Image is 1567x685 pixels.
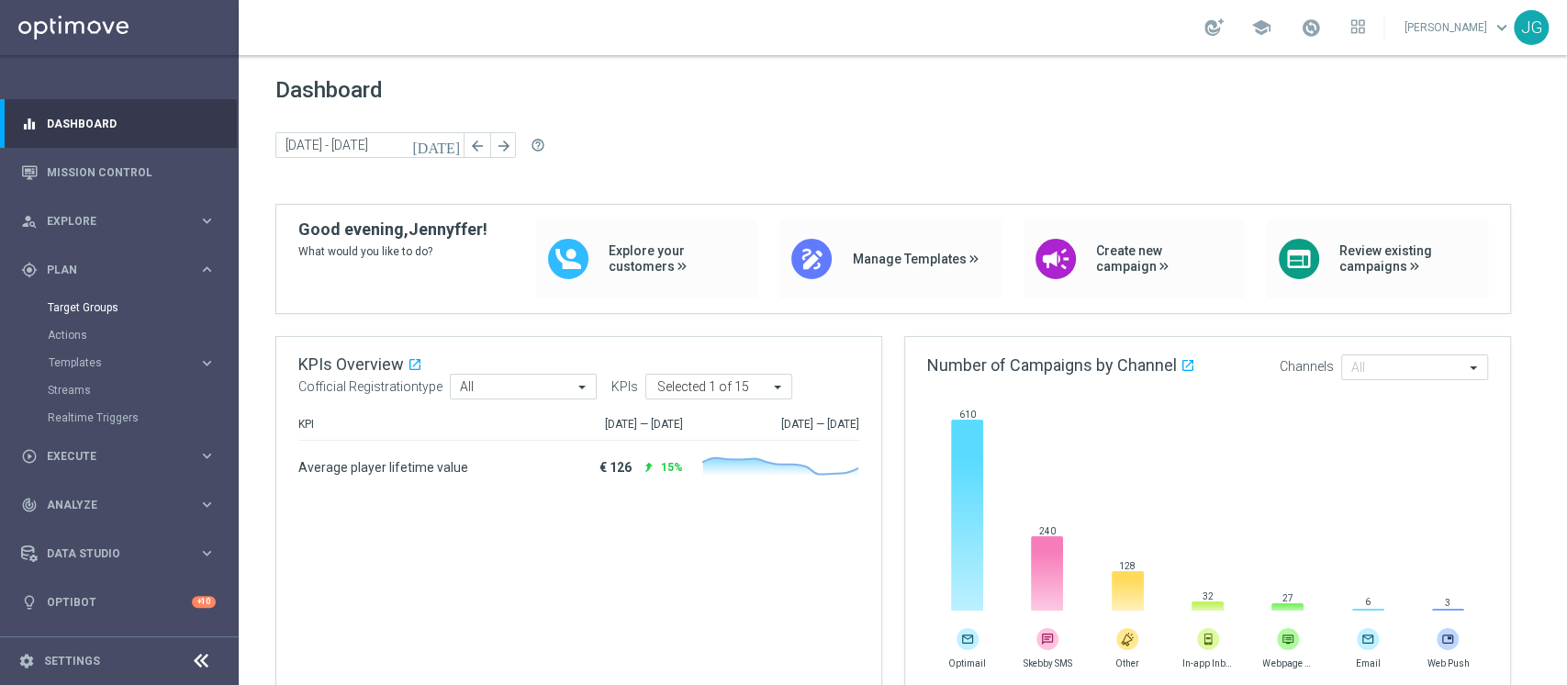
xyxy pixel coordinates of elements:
a: [PERSON_NAME]keyboard_arrow_down [1403,14,1514,41]
button: lightbulb Optibot +10 [20,595,217,610]
i: keyboard_arrow_right [198,545,216,562]
div: Plan [21,262,198,278]
div: Templates [48,349,237,376]
span: Analyze [47,500,198,511]
div: +10 [192,596,216,608]
div: Data Studio [21,545,198,562]
div: JG [1514,10,1549,45]
i: track_changes [21,497,38,513]
span: keyboard_arrow_down [1492,17,1512,38]
div: Dashboard [21,99,216,148]
i: lightbulb [21,594,38,611]
i: play_circle_outline [21,448,38,465]
button: Templates keyboard_arrow_right [48,355,217,370]
span: Plan [47,264,198,275]
div: Streams [48,376,237,404]
div: Target Groups [48,294,237,321]
div: Analyze [21,497,198,513]
span: school [1251,17,1271,38]
span: Explore [47,216,198,227]
div: Explore [21,213,198,230]
a: Target Groups [48,300,191,315]
a: Mission Control [47,148,216,197]
span: Templates [49,357,180,368]
i: settings [18,653,35,669]
a: Streams [48,383,191,398]
a: Dashboard [47,99,216,148]
div: Execute [21,448,198,465]
i: keyboard_arrow_right [198,354,216,372]
a: Realtime Triggers [48,410,191,425]
span: Data Studio [47,548,198,559]
i: equalizer [21,116,38,132]
a: Settings [44,656,100,667]
button: person_search Explore keyboard_arrow_right [20,214,217,229]
a: Actions [48,328,191,342]
button: Mission Control [20,165,217,180]
div: Templates [49,357,198,368]
div: Actions [48,321,237,349]
button: equalizer Dashboard [20,117,217,131]
i: person_search [21,213,38,230]
i: keyboard_arrow_right [198,212,216,230]
button: play_circle_outline Execute keyboard_arrow_right [20,449,217,464]
span: Execute [47,451,198,462]
i: keyboard_arrow_right [198,261,216,278]
i: keyboard_arrow_right [198,447,216,465]
i: gps_fixed [21,262,38,278]
button: Data Studio keyboard_arrow_right [20,546,217,561]
button: track_changes Analyze keyboard_arrow_right [20,498,217,512]
div: Mission Control [21,148,216,197]
i: keyboard_arrow_right [198,496,216,513]
a: Optibot [47,578,192,626]
button: gps_fixed Plan keyboard_arrow_right [20,263,217,277]
div: Realtime Triggers [48,404,237,432]
div: Optibot [21,578,216,626]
